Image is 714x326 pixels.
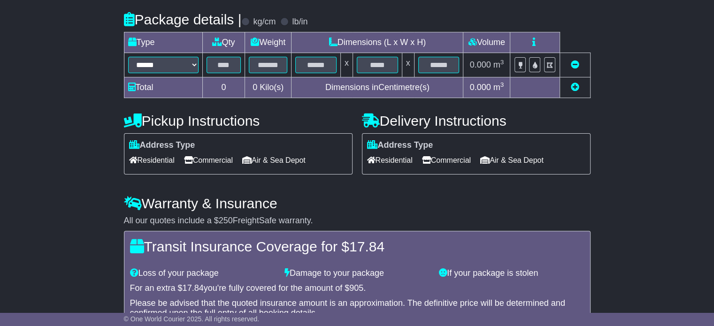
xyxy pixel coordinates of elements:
[124,196,591,211] h4: Warranty & Insurance
[245,32,292,53] td: Weight
[349,283,363,293] span: 905
[130,283,584,294] div: For an extra $ you're fully covered for the amount of $ .
[292,77,463,98] td: Dimensions in Centimetre(s)
[183,283,204,293] span: 17.84
[340,53,353,77] td: x
[434,268,589,279] div: If your package is stolen
[130,298,584,318] div: Please be advised that the quoted insurance amount is an approximation. The definitive price will...
[129,153,175,167] span: Residential
[124,77,202,98] td: Total
[129,140,195,151] label: Address Type
[349,239,384,254] span: 17.84
[367,140,433,151] label: Address Type
[470,83,491,92] span: 0.000
[402,53,414,77] td: x
[463,32,510,53] td: Volume
[219,216,233,225] span: 250
[125,268,280,279] div: Loss of your package
[493,60,504,69] span: m
[422,153,471,167] span: Commercial
[367,153,413,167] span: Residential
[124,12,242,27] h4: Package details |
[280,268,434,279] div: Damage to your package
[253,83,257,92] span: 0
[130,239,584,254] h4: Transit Insurance Coverage for $
[124,32,202,53] td: Type
[480,153,544,167] span: Air & Sea Depot
[202,77,245,98] td: 0
[571,60,579,69] a: Remove this item
[202,32,245,53] td: Qty
[470,60,491,69] span: 0.000
[124,216,591,226] div: All our quotes include a $ FreightSafe warranty.
[493,83,504,92] span: m
[500,59,504,66] sup: 3
[184,153,233,167] span: Commercial
[124,315,260,323] span: © One World Courier 2025. All rights reserved.
[362,113,591,129] h4: Delivery Instructions
[500,81,504,88] sup: 3
[245,77,292,98] td: Kilo(s)
[124,113,353,129] h4: Pickup Instructions
[292,17,307,27] label: lb/in
[253,17,276,27] label: kg/cm
[242,153,306,167] span: Air & Sea Depot
[292,32,463,53] td: Dimensions (L x W x H)
[571,83,579,92] a: Add new item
